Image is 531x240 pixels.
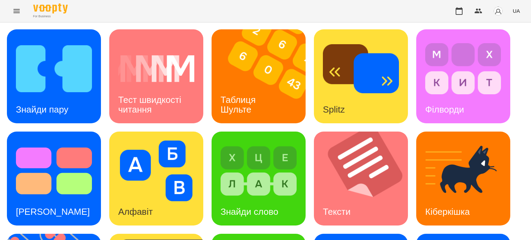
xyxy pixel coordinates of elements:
[221,207,278,217] h3: Знайди слово
[416,132,510,225] a: КіберкішкаКіберкішка
[493,6,503,16] img: avatar_s.png
[33,14,68,19] span: For Business
[16,141,92,201] img: Тест Струпа
[118,38,194,99] img: Тест швидкості читання
[425,104,464,115] h3: Філворди
[416,29,510,123] a: ФілвордиФілворди
[221,95,258,114] h3: Таблиця Шульте
[212,29,306,123] a: Таблиця ШультеТаблиця Шульте
[314,132,408,225] a: ТекстиТексти
[212,29,314,123] img: Таблиця Шульте
[16,38,92,99] img: Знайди пару
[8,3,25,19] button: Menu
[314,29,408,123] a: SplitzSplitz
[33,3,68,13] img: Voopty Logo
[221,141,297,201] img: Знайди слово
[425,38,501,99] img: Філворди
[7,132,101,225] a: Тест Струпа[PERSON_NAME]
[425,141,501,201] img: Кіберкішка
[510,4,523,17] button: UA
[118,207,153,217] h3: Алфавіт
[118,141,194,201] img: Алфавіт
[109,132,203,225] a: АлфавітАлфавіт
[7,29,101,123] a: Знайди паруЗнайди пару
[118,95,184,114] h3: Тест швидкості читання
[513,7,520,15] span: UA
[16,104,68,115] h3: Знайди пару
[314,132,417,225] img: Тексти
[323,104,345,115] h3: Splitz
[16,207,90,217] h3: [PERSON_NAME]
[323,38,399,99] img: Splitz
[425,207,470,217] h3: Кіберкішка
[323,207,351,217] h3: Тексти
[212,132,306,225] a: Знайди словоЗнайди слово
[109,29,203,123] a: Тест швидкості читанняТест швидкості читання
